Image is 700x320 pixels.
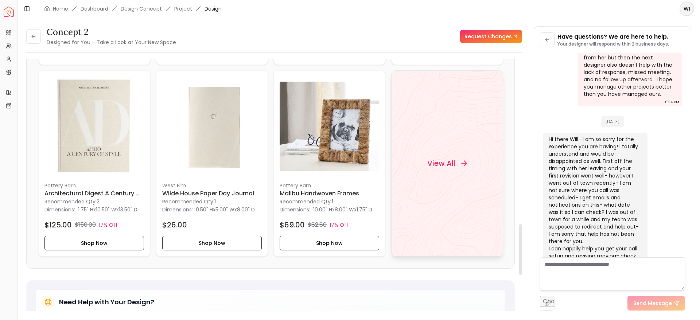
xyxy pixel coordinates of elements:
div: Malibu Handwoven Frames [273,70,385,257]
h4: $26.00 [162,220,187,230]
span: 1.75" D [357,206,372,213]
p: Dimensions: [162,205,193,214]
h6: Malibu Handwoven Frames [280,189,379,198]
span: 1.75" H [78,206,93,213]
button: WI [680,1,694,16]
span: 8.00" W [335,206,354,213]
div: Wilde House Paper Day Journal [156,70,268,257]
p: 17% Off [330,221,349,229]
h4: $69.00 [280,220,305,230]
small: Designed for You – Take a Look at Your New Space [47,39,176,46]
p: Your designer will respond within 2 business days. [557,41,669,47]
li: Design Concept [121,5,162,12]
p: x x [196,206,255,213]
a: Wilde House Paper Day Journal imageWest ElmWilde House Paper Day JournalRecommended Qty:1Dimensio... [156,70,268,257]
span: 8.00" D [237,206,255,213]
button: Shop Now [162,236,262,250]
span: 0.50" H [196,206,213,213]
h6: Architectural Digest A Century of Style Coffee Table Book [44,189,144,198]
img: Spacejoy Logo [4,7,14,17]
p: Recommended Qty: 1 [162,198,262,205]
p: Dimensions: [280,205,310,214]
p: x x [313,206,372,213]
img: Malibu Handwoven Frames image [280,77,379,176]
a: Request Changes [460,30,522,43]
div: 6:24 PM [665,98,679,106]
h4: $125.00 [44,220,72,230]
p: Pottery Barn [44,182,144,189]
span: WI [680,2,693,15]
p: 17% Off [99,221,118,229]
a: Architectural Digest A Century of Style Coffee Table Book imagePottery BarnArchitectural Digest A... [38,70,150,257]
p: $150.00 [75,221,96,229]
span: 10.50" W [96,206,116,213]
img: Wilde House Paper Day Journal image [162,77,262,176]
span: Design [205,5,222,12]
div: Hi there Will- I am so sorry for the experience you are having! I totally understand and would be... [549,136,640,274]
p: Have questions? We are here to help. [557,32,669,41]
p: Recommended Qty: 1 [280,198,379,205]
a: Malibu Handwoven Frames imagePottery BarnMalibu Handwoven FramesRecommended Qty:1Dimensions:10.00... [273,70,385,257]
button: Shop Now [280,236,379,250]
nav: breadcrumb [44,5,222,12]
p: $82.80 [308,221,327,229]
p: x x [78,206,137,213]
a: Project [174,5,192,12]
div: Architectural Digest A Century of Style Coffee Table Book [38,70,150,257]
p: Recommended Qty: 2 [44,198,144,205]
span: [DATE] [601,116,624,127]
button: Shop Now [44,236,144,250]
h3: concept 2 [47,26,176,38]
p: West Elm [162,182,262,189]
a: Dashboard [81,5,108,12]
img: Architectural Digest A Century of Style Coffee Table Book image [44,77,144,176]
p: Dimensions: [44,205,75,214]
a: Home [53,5,68,12]
a: View All [391,70,503,257]
span: 13.50" D [119,206,137,213]
p: Pottery Barn [280,182,379,189]
h4: View All [427,158,455,168]
h5: Need Help with Your Design? [59,297,154,307]
span: 10.00" H [313,206,332,213]
span: 5.00" W [215,206,234,213]
a: Spacejoy [4,7,14,17]
h6: Wilde House Paper Day Journal [162,189,262,198]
